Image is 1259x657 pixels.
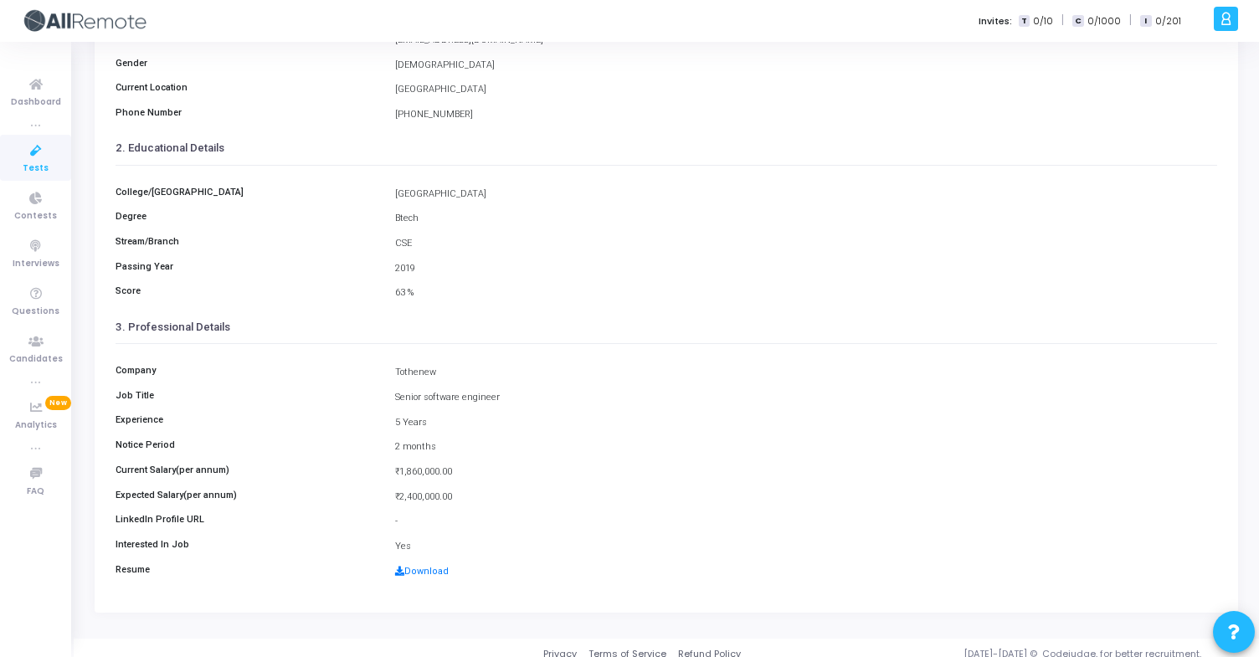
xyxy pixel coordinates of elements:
span: C [1072,15,1083,28]
span: | [1061,12,1064,29]
h6: LinkedIn Profile URL [107,514,387,525]
h6: Company [107,365,387,376]
h6: Passing Year [107,261,387,272]
h6: Current Location [107,82,387,93]
h6: Notice Period [107,439,387,450]
div: Tothenew [387,366,1226,380]
h6: Expected Salary(per annum) [107,490,387,500]
span: 0/1000 [1087,14,1121,28]
h6: Stream/Branch [107,236,387,247]
div: ₹1,860,000.00 [387,465,1226,480]
div: 2019 [387,262,1226,276]
div: [PHONE_NUMBER] [387,108,1226,122]
div: 2 months [387,440,1226,454]
h3: 2. Educational Details [116,141,1217,155]
span: Dashboard [11,95,61,110]
span: Questions [12,305,59,319]
div: Senior software engineer [387,391,1226,405]
div: [DEMOGRAPHIC_DATA] [387,59,1226,73]
div: Yes [387,540,1226,554]
span: 0/201 [1155,14,1181,28]
h6: Gender [107,58,387,69]
div: CSE [387,237,1226,251]
h6: Job Title [107,390,387,401]
span: | [1129,12,1132,29]
span: New [45,396,71,410]
span: 0/10 [1033,14,1053,28]
div: 5 Years [387,416,1226,430]
span: T [1019,15,1030,28]
label: Invites: [979,14,1012,28]
div: [GEOGRAPHIC_DATA] [387,187,1226,202]
div: - [387,515,1226,529]
h3: 3. Professional Details [116,321,1217,334]
span: Interviews [13,257,59,271]
a: Download [395,566,449,577]
h6: Phone Number [107,107,387,118]
span: I [1140,15,1151,28]
h6: Interested In Job [107,539,387,550]
h6: College/[GEOGRAPHIC_DATA] [107,187,387,198]
span: Tests [23,162,49,176]
h6: Current Salary(per annum) [107,465,387,475]
span: FAQ [27,485,44,499]
div: ₹2,400,000.00 [387,490,1226,505]
h6: Experience [107,414,387,425]
span: Analytics [15,418,57,433]
div: Btech [387,212,1226,226]
h6: Score [107,285,387,296]
h6: Resume [107,564,387,575]
span: Contests [14,209,57,223]
span: Candidates [9,352,63,367]
div: 63 % [387,286,1226,300]
img: logo [21,4,146,38]
div: [GEOGRAPHIC_DATA] [387,83,1226,97]
h6: Degree [107,211,387,222]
